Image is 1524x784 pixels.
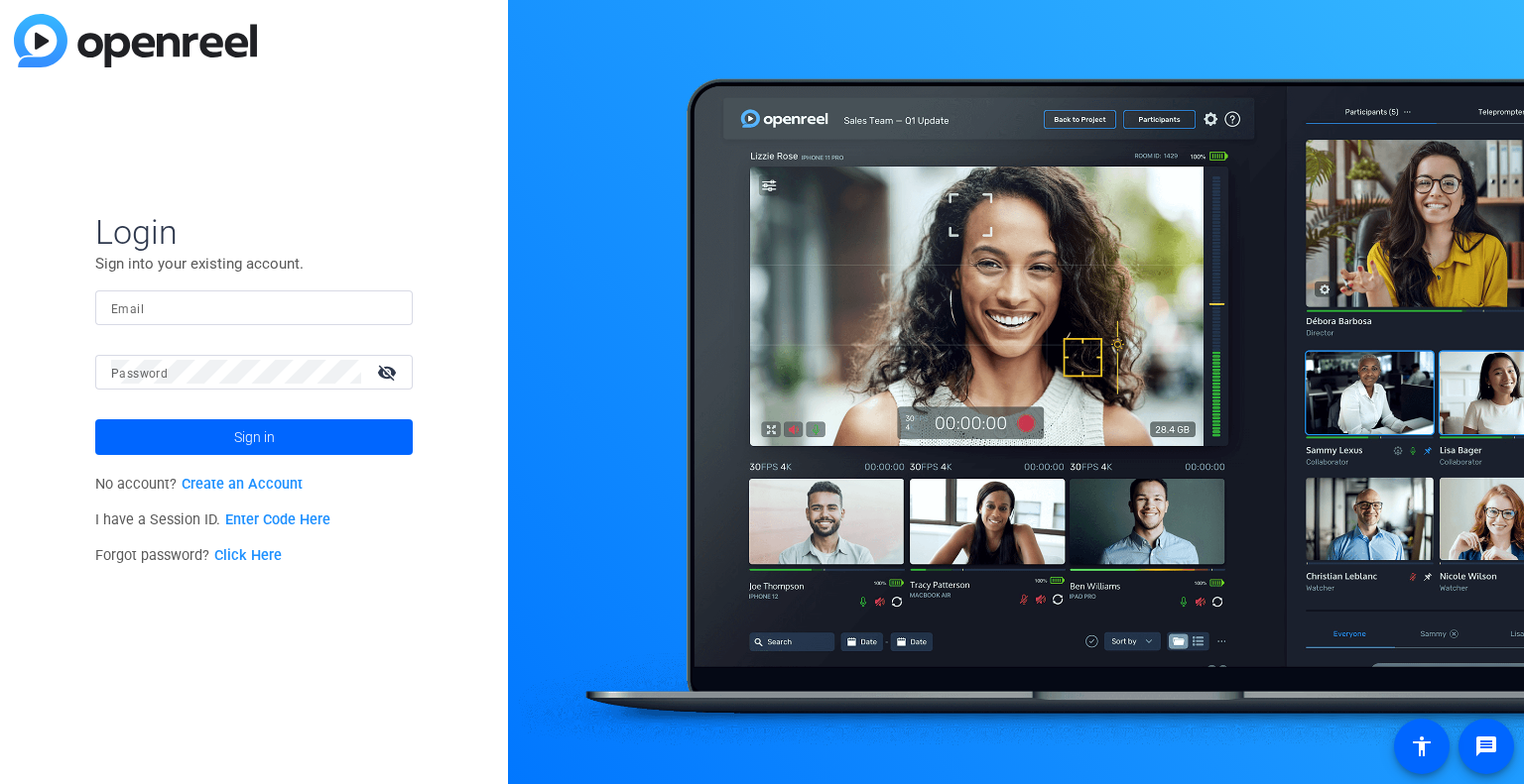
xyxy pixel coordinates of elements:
[111,302,144,316] mat-label: Email
[225,511,330,528] a: Enter Code Here
[95,419,413,455] button: Sign in
[111,295,397,319] input: Enter Email Address
[1410,734,1434,758] mat-icon: accessibility
[1474,734,1498,758] mat-icon: message
[95,253,413,275] p: Sign into your existing account.
[214,547,282,564] a: Click Here
[365,358,413,387] mat-icon: visibility_off
[95,211,413,253] span: Login
[95,511,330,528] span: I have a Session ID.
[111,367,168,381] mat-label: Password
[95,547,282,564] span: Forgot password?
[182,476,303,493] a: Create an Account
[14,14,257,67] img: blue-gradient.svg
[95,476,303,493] span: No account?
[234,412,275,462] span: Sign in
